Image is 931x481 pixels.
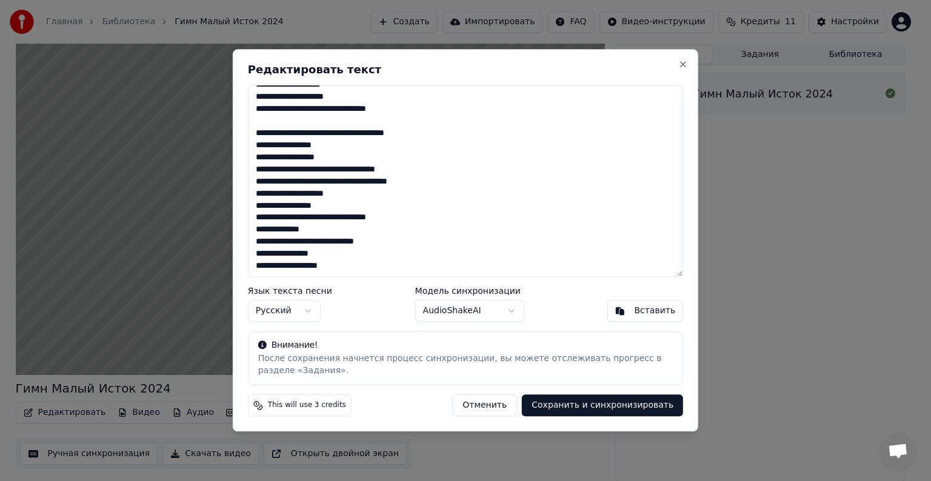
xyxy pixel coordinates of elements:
[607,300,683,322] button: Вставить
[634,305,675,317] div: Вставить
[258,353,673,377] div: После сохранения начнется процесс синхронизации, вы можете отслеживать прогресс в разделе «Задания».
[268,401,346,411] span: This will use 3 credits
[415,287,524,296] label: Модель синхронизации
[248,287,332,296] label: Язык текста песни
[452,395,517,417] button: Отменить
[522,395,683,417] button: Сохранить и синхронизировать
[258,340,673,352] div: Внимание!
[248,64,683,75] h2: Редактировать текст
